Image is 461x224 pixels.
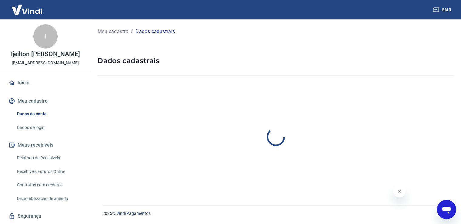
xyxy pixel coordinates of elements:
button: Meu cadastro [7,94,83,108]
a: Vindi Pagamentos [116,211,151,216]
img: Vindi [7,0,47,19]
a: Relatório de Recebíveis [15,152,83,164]
a: Dados de login [15,121,83,134]
a: Disponibilização de agenda [15,192,83,205]
a: Dados da conta [15,108,83,120]
a: Meu cadastro [98,28,129,35]
button: Meus recebíveis [7,138,83,152]
a: Início [7,76,83,90]
a: Segurança [7,209,83,223]
iframe: Botão para abrir a janela de mensagens [437,200,456,219]
p: Ijeilton [PERSON_NAME] [11,51,80,57]
p: [EMAIL_ADDRESS][DOMAIN_NAME] [12,60,79,66]
a: Contratos com credores [15,179,83,191]
div: I [33,24,58,49]
p: Dados cadastrais [135,28,175,35]
p: / [131,28,133,35]
p: 2025 © [102,210,446,217]
h5: Dados cadastrais [98,56,454,66]
span: Olá! Precisa de ajuda? [4,4,51,9]
a: Recebíveis Futuros Online [15,165,83,178]
iframe: Fechar mensagem [393,185,406,197]
button: Sair [432,4,454,15]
